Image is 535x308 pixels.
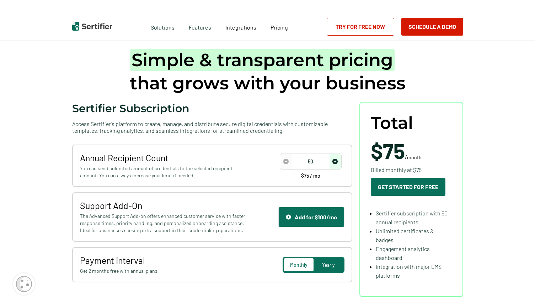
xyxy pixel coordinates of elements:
span: Features [189,22,211,31]
span: Pricing [271,24,288,31]
img: Cookie Popup Icon [16,276,32,292]
button: Support IconAdd for $100/mo [278,207,344,227]
span: Yearly [322,262,335,268]
span: Sertifier subscription with 50 annual recipients [376,210,448,225]
a: Integrations [225,22,256,31]
iframe: Chat Widget [499,274,535,308]
span: / [371,140,422,161]
span: increase number [330,154,341,169]
img: Support Icon [286,214,291,220]
h1: that grows with your business [130,48,406,95]
span: Integrations [225,24,256,31]
span: Support Add-On [80,200,247,211]
span: month [407,154,422,160]
span: Access Sertifier’s platform to create, manage, and distribute secure digital credentials with cus... [72,120,352,134]
span: Billed monthly at $75 [371,165,422,174]
a: Pricing [271,22,288,31]
span: The Advanced Support Add-on offers enhanced customer service with faster response times, priority... [80,213,247,234]
span: decrease number [280,154,292,169]
span: Unlimited certificates & badges [376,228,434,243]
span: Engagement analytics dashboard [376,245,430,261]
span: Monthly [290,262,307,268]
img: Increase Icon [332,159,338,164]
span: Integration with major LMS platforms [376,263,442,279]
span: Annual Recipient Count [80,152,247,163]
button: Schedule a Demo [401,18,463,36]
span: Simple & transparent pricing [130,49,395,71]
span: Sertifier Subscription [72,102,189,115]
button: Get Started For Free [371,178,445,196]
a: Try for Free Now [327,18,394,36]
span: Solutions [151,22,175,31]
span: Get 2 months free with annual plans. [80,267,247,275]
span: You can send unlimited amount of credentials to the selected recipient amount. You can always inc... [80,165,247,179]
img: Decrease Icon [283,159,289,164]
span: Payment Interval [80,255,247,266]
span: Total [371,113,413,133]
img: Sertifier | Digital Credentialing Platform [72,22,112,31]
span: $75 [371,138,405,163]
div: Add for $100/mo [286,214,337,220]
span: $75 / mo [301,173,320,178]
